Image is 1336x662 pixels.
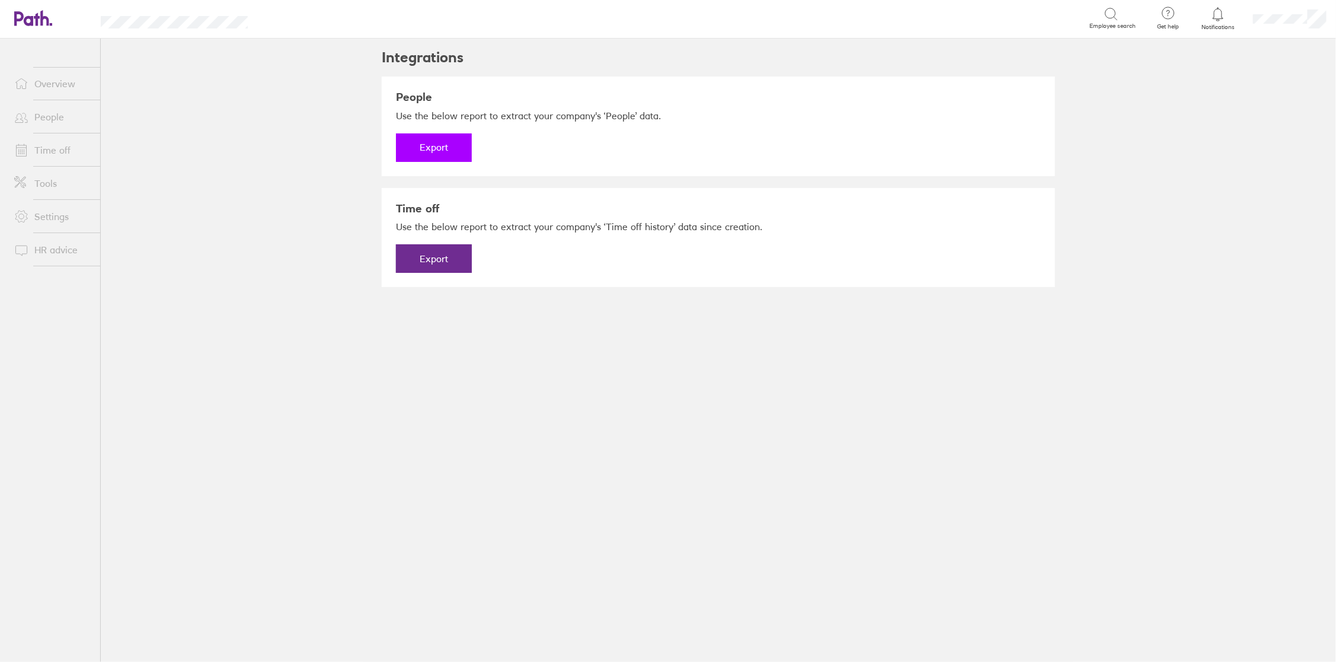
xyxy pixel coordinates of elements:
a: Time off [5,138,100,162]
span: Employee search [1089,23,1136,30]
button: Export [396,133,472,162]
span: Notifications [1199,24,1238,31]
a: Tools [5,171,100,195]
p: Use the below report to extract your company's ‘People’ data. [396,110,1041,122]
a: Overview [5,72,100,96]
h3: People [396,91,1041,104]
h3: Time off [396,202,1041,215]
div: Search [280,12,310,23]
h2: Integrations [382,39,464,77]
button: Export [396,244,472,273]
a: HR advice [5,238,100,262]
a: People [5,105,100,129]
p: Use the below report to extract your company's ‘Time off history’ data since creation. [396,221,1041,233]
span: Get help [1149,23,1187,30]
a: Settings [5,205,100,228]
a: Notifications [1199,6,1238,31]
